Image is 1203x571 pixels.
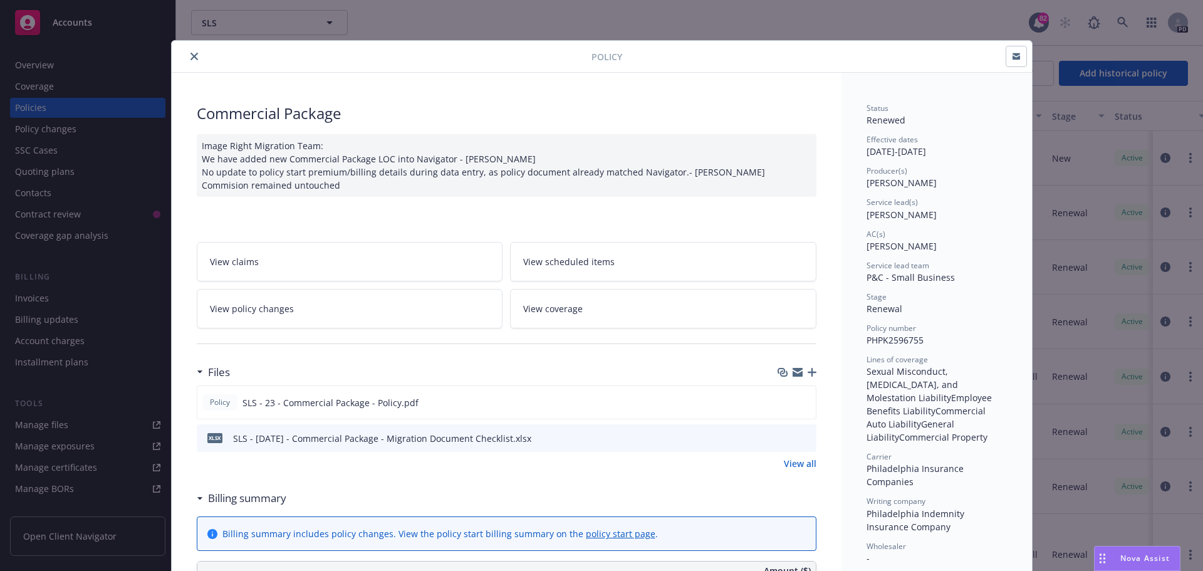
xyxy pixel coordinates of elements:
div: Commercial Package [197,103,816,124]
span: Service lead(s) [867,197,918,207]
span: [PERSON_NAME] [867,177,937,189]
span: View claims [210,255,259,268]
span: - [867,552,870,564]
span: Renewed [867,114,905,126]
span: Sexual Misconduct, [MEDICAL_DATA], and Molestation Liability [867,365,961,404]
div: Billing summary [197,490,286,506]
span: View policy changes [210,302,294,315]
span: Philadelphia Indemnity Insurance Company [867,508,967,533]
span: Status [867,103,888,113]
button: preview file [799,396,811,409]
div: [DATE] - [DATE] [867,134,1007,158]
div: Image Right Migration Team: We have added new Commercial Package LOC into Navigator - [PERSON_NAM... [197,134,816,197]
span: Carrier [867,451,892,462]
span: Lines of coverage [867,354,928,365]
h3: Billing summary [208,490,286,506]
span: View coverage [523,302,583,315]
span: Service lead team [867,260,929,271]
span: xlsx [207,433,222,443]
button: preview file [800,432,811,445]
button: download file [779,396,789,409]
span: View scheduled items [523,255,615,268]
span: Philadelphia Insurance Companies [867,463,966,488]
span: Producer(s) [867,165,907,176]
div: Billing summary includes policy changes. View the policy start billing summary on the . [222,527,658,540]
span: Commercial Auto Liability [867,405,988,430]
span: Effective dates [867,134,918,145]
span: AC(s) [867,229,885,239]
a: View claims [197,242,503,281]
a: View policy changes [197,289,503,328]
a: policy start page [586,528,655,540]
span: Nova Assist [1120,553,1170,563]
button: Nova Assist [1094,546,1180,571]
div: SLS - [DATE] - Commercial Package - Migration Document Checklist.xlsx [233,432,531,445]
a: View all [784,457,816,470]
h3: Files [208,364,230,380]
div: Files [197,364,230,380]
button: download file [780,432,790,445]
span: [PERSON_NAME] [867,209,937,221]
span: Policy number [867,323,916,333]
span: Writing company [867,496,925,506]
span: Policy [591,50,622,63]
button: close [187,49,202,64]
span: Wholesaler [867,541,906,552]
span: SLS - 23 - Commercial Package - Policy.pdf [242,396,419,409]
span: Employee Benefits Liability [867,392,994,417]
span: Renewal [867,303,902,315]
span: [PERSON_NAME] [867,240,937,252]
span: General Liability [867,418,957,443]
span: Stage [867,291,887,302]
span: PHPK2596755 [867,334,924,346]
span: P&C - Small Business [867,271,955,283]
span: Commercial Property [899,431,987,443]
a: View coverage [510,289,816,328]
a: View scheduled items [510,242,816,281]
div: Drag to move [1095,547,1110,570]
span: Policy [207,397,232,408]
